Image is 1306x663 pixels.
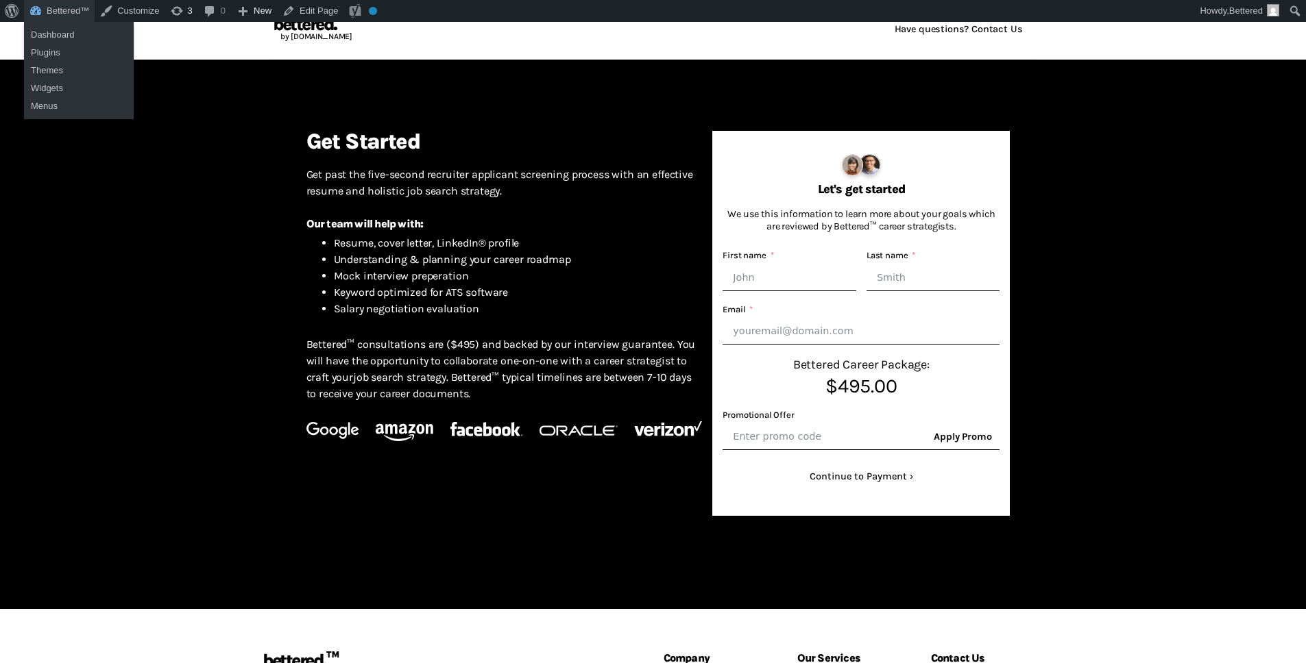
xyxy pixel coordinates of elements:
[334,284,703,301] li: Keyword optimized for ATS software
[334,268,703,284] li: Mock interview preperation
[723,305,753,314] label: Email
[334,251,703,268] li: Understanding & planning your career roadmap
[1237,595,1290,647] iframe: Drift Widget Chat Controller
[867,251,915,260] label: Last name
[1229,5,1263,16] span: Bettered
[24,22,134,66] ul: Bettered™
[884,16,1034,42] a: Have questions? Contact Us
[273,16,352,42] a: bettered.™by [DOMAIN_NAME]
[369,7,377,15] div: No index
[24,97,134,115] a: Menus
[723,377,1000,397] span: $495.00
[723,251,773,260] label: First name
[24,79,134,97] a: Widgets
[723,318,1000,345] input: Email
[306,217,424,230] strong: Our team will help with:
[306,158,703,208] p: Get past the five-second recruiter applicant screening process with an effective resume and holis...
[24,44,134,62] a: Plugins
[867,264,1000,291] input: Smith
[306,328,703,410] p: Bettered™ consultations are ($495) and backed by our interview guarantee. You will have the oppor...
[926,423,1000,449] span: Apply Promo
[723,464,1000,490] button: Continue to Payment
[306,131,703,153] h4: Get Started
[723,423,926,449] input: Promotional Offer
[723,358,1000,377] span: Bettered Career Package:
[273,32,352,41] span: by [DOMAIN_NAME]
[723,264,856,291] input: John
[723,201,1000,240] p: We use this information to learn more about your goals which are reviewed by Bettered™ career str...
[24,26,134,44] a: Dashboard
[24,58,134,119] ul: Bettered™
[334,235,703,251] li: Resume, cover letter, LinkedIn® profile
[334,301,703,317] li: Salary negotiation evaluation
[24,62,134,79] a: Themes
[723,411,794,420] label: Promotional Offer
[723,183,1000,195] h6: Let's get started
